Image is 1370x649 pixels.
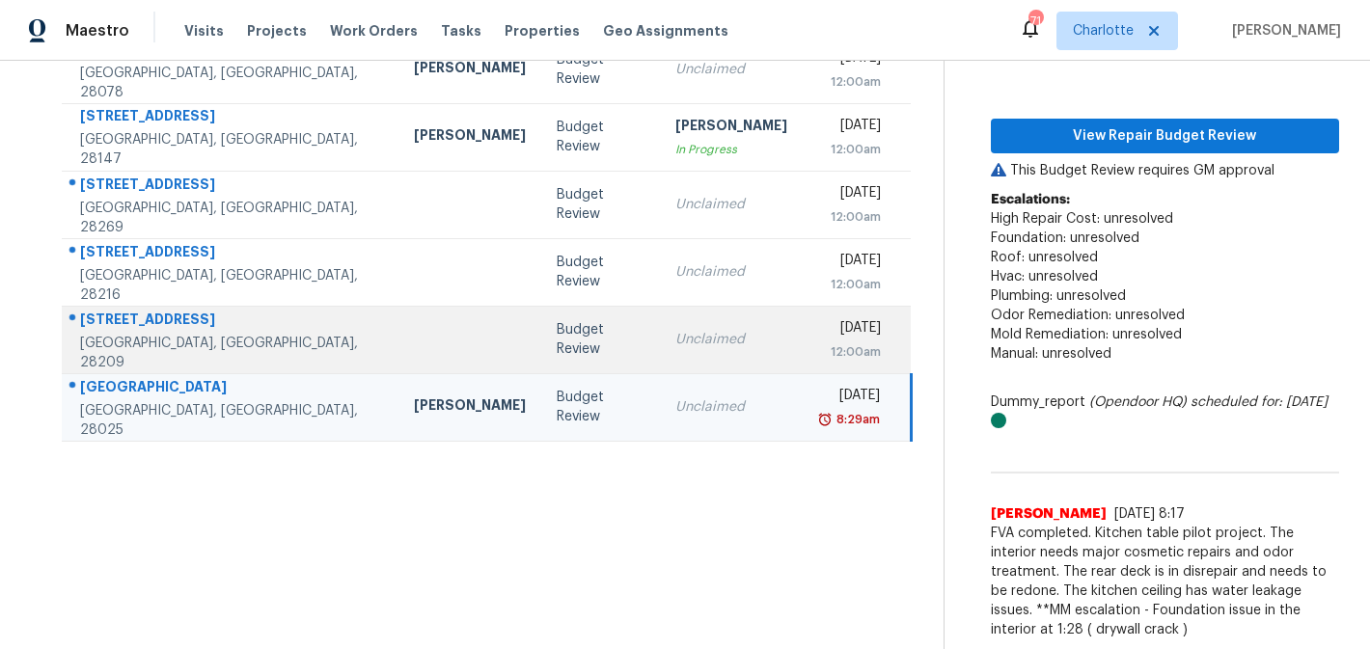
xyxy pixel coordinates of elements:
p: This Budget Review requires GM approval [991,161,1339,180]
div: [PERSON_NAME] [414,58,526,82]
div: 12:00am [818,72,881,92]
div: [DATE] [818,386,879,410]
div: Budget Review [557,185,645,224]
div: Dummy_report [991,392,1339,431]
span: [PERSON_NAME] [1224,21,1341,41]
div: [STREET_ADDRESS] [80,310,383,334]
div: 12:00am [818,140,881,159]
div: Budget Review [557,388,645,426]
button: View Repair Budget Review [991,119,1339,154]
div: [STREET_ADDRESS] [80,106,383,130]
div: [DATE] [818,318,881,342]
div: [GEOGRAPHIC_DATA], [GEOGRAPHIC_DATA], 28209 [80,334,383,372]
span: Projects [247,21,307,41]
span: [DATE] 8:17 [1114,507,1185,521]
i: scheduled for: [DATE] [1191,395,1328,409]
div: Unclaimed [675,397,787,417]
div: Budget Review [557,118,645,156]
span: Work Orders [330,21,418,41]
b: Escalations: [991,193,1070,206]
div: [DATE] [818,183,881,207]
span: Maestro [66,21,129,41]
div: [PERSON_NAME] [414,125,526,149]
span: Visits [184,21,224,41]
div: Budget Review [557,253,645,291]
div: [PERSON_NAME] [414,395,526,419]
span: High Repair Cost: unresolved [991,212,1173,226]
div: Budget Review [557,320,645,359]
span: Hvac: unresolved [991,270,1098,284]
span: Tasks [441,24,481,38]
div: Unclaimed [675,262,787,282]
span: Roof: unresolved [991,251,1098,264]
div: In Progress [675,140,787,159]
span: [PERSON_NAME] [991,504,1107,524]
div: [GEOGRAPHIC_DATA], [GEOGRAPHIC_DATA], 28147 [80,130,383,169]
div: [STREET_ADDRESS] [80,175,383,199]
div: 12:00am [818,275,881,294]
div: 8:29am [833,410,880,429]
div: [GEOGRAPHIC_DATA] [80,377,383,401]
span: Geo Assignments [603,21,728,41]
img: Overdue Alarm Icon [817,410,833,429]
div: [PERSON_NAME] [675,116,787,140]
span: Plumbing: unresolved [991,289,1126,303]
div: Unclaimed [675,60,787,79]
div: 12:00am [818,207,881,227]
div: 71 [1028,12,1042,31]
div: Budget Review [557,50,645,89]
div: [GEOGRAPHIC_DATA], [GEOGRAPHIC_DATA], 28025 [80,401,383,440]
span: Foundation: unresolved [991,231,1139,245]
div: 12:00am [818,342,881,362]
div: [GEOGRAPHIC_DATA], [GEOGRAPHIC_DATA], 28269 [80,199,383,237]
div: [DATE] [818,251,881,275]
span: Charlotte [1073,21,1134,41]
i: (Opendoor HQ) [1089,395,1187,409]
div: Unclaimed [675,195,787,214]
span: Odor Remediation: unresolved [991,309,1185,322]
div: [GEOGRAPHIC_DATA], [GEOGRAPHIC_DATA], 28078 [80,64,383,102]
span: Manual: unresolved [991,347,1111,361]
div: Unclaimed [675,330,787,349]
div: [STREET_ADDRESS] [80,242,383,266]
span: FVA completed. Kitchen table pilot project. The interior needs major cosmetic repairs and odor tr... [991,524,1339,639]
div: [GEOGRAPHIC_DATA], [GEOGRAPHIC_DATA], 28216 [80,266,383,305]
div: [DATE] [818,116,881,140]
span: Properties [505,21,580,41]
span: View Repair Budget Review [1006,124,1324,149]
span: Mold Remediation: unresolved [991,328,1182,341]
